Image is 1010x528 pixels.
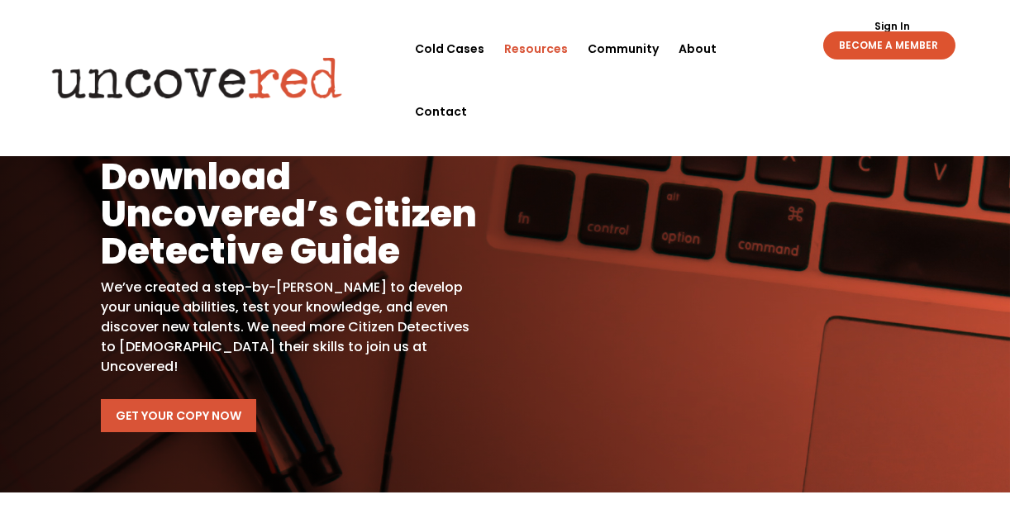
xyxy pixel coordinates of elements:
a: Sign In [865,21,919,31]
a: Resources [504,17,568,80]
a: About [679,17,717,80]
a: BECOME A MEMBER [823,31,955,59]
a: Contact [415,80,467,143]
img: Uncovered logo [38,45,356,110]
a: Community [588,17,659,80]
a: Get Your Copy Now [101,399,256,432]
h1: Download Uncovered’s Citizen Detective Guide [101,158,483,278]
p: We’ve created a step-by-[PERSON_NAME] to develop your unique abilities, test your knowledge, and ... [101,278,483,377]
a: Cold Cases [415,17,484,80]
